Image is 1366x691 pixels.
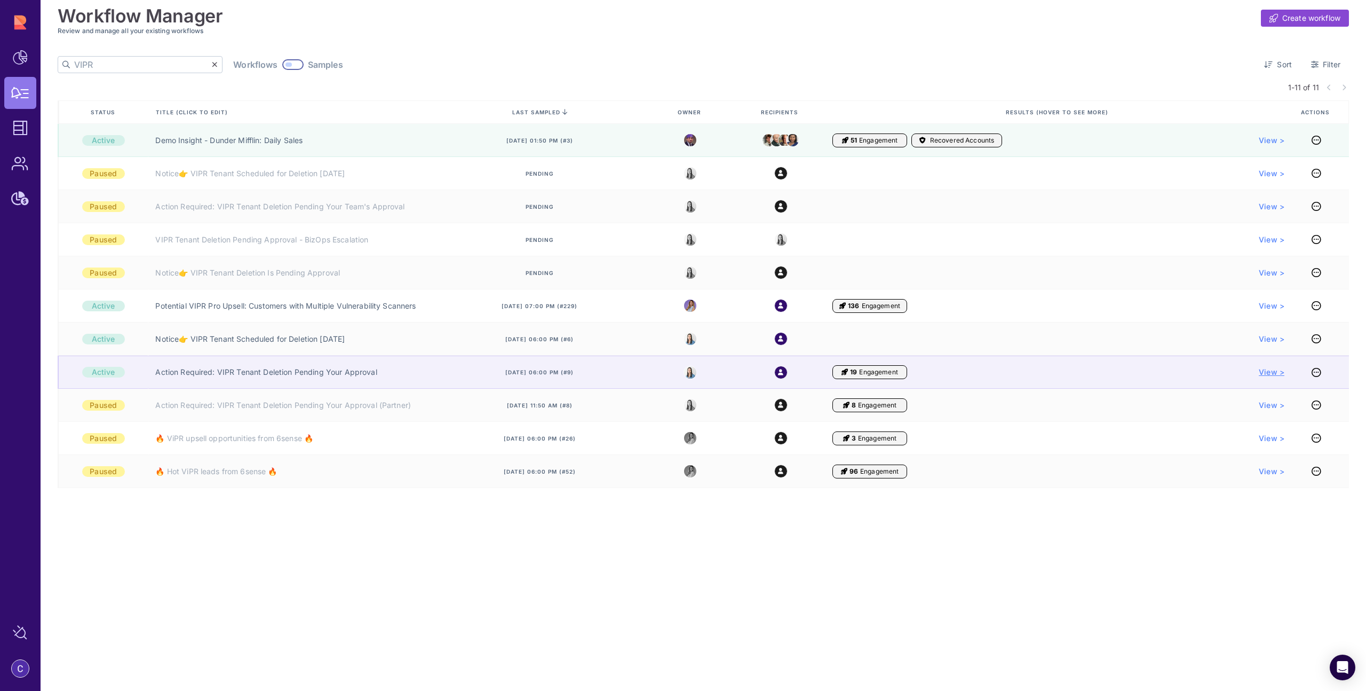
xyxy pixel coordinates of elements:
[1301,108,1332,116] span: Actions
[858,401,896,410] span: Engagement
[930,136,995,145] span: Recovered Accounts
[859,136,898,145] span: Engagement
[684,366,696,379] img: 8525803544391_e4bc78f9dfe39fb1ff36_32.jpg
[82,301,125,311] div: Active
[155,301,416,311] a: Potential VIPR Pro Upsell: Customers with Multiple Vulnerability Scanners
[858,434,896,443] span: Engagement
[505,335,574,343] span: [DATE] 06:00 pm (#6)
[1259,433,1284,444] a: View >
[58,27,1349,35] h3: Review and manage all your existing workflows
[771,131,783,149] img: creed.jpeg
[91,108,117,116] span: Status
[842,136,848,145] i: Engagement
[919,136,926,145] i: Accounts
[526,236,553,244] span: Pending
[841,467,847,476] i: Engagement
[504,468,576,475] span: [DATE] 06:00 pm (#52)
[82,135,125,146] div: Active
[761,108,800,116] span: Recipients
[684,333,696,345] img: 8525803544391_e4bc78f9dfe39fb1ff36_32.jpg
[155,135,303,146] a: Demo Insight - Dunder Mifflin: Daily Sales
[505,368,574,376] span: [DATE] 06:00 pm (#9)
[684,167,696,179] img: 8525803544391_e4bc78f9dfe39fb1ff36_32.jpg
[860,467,899,476] span: Engagement
[1259,201,1284,212] a: View >
[851,136,857,145] span: 51
[779,135,791,145] img: kevin.jpeg
[763,134,775,146] img: jim.jpeg
[1330,655,1355,680] div: Open Intercom Messenger
[155,168,345,179] a: Notice👉 VIPR Tenant Scheduled for Deletion [DATE]
[849,467,858,476] span: 96
[684,399,696,411] img: 8525803544391_e4bc78f9dfe39fb1ff36_32.jpg
[775,233,787,246] img: 8525803544391_e4bc78f9dfe39fb1ff36_32.jpg
[502,302,577,310] span: [DATE] 07:00 pm (#229)
[1259,301,1284,311] a: View >
[1259,466,1284,477] a: View >
[155,268,340,278] a: Notice👉 VIPR Tenant Deletion Is Pending Approval
[82,201,125,212] div: Paused
[82,433,125,444] div: Paused
[684,200,696,213] img: 8525803544391_e4bc78f9dfe39fb1ff36_32.jpg
[1259,168,1284,179] a: View >
[155,367,377,378] a: Action Required: VIPR Tenant Deletion Pending Your Approval
[684,432,696,444] img: 8988563339665_5a12f1d3e1fcf310ea11_32.png
[507,402,573,409] span: [DATE] 11:50 am (#8)
[526,170,553,177] span: Pending
[82,168,125,179] div: Paused
[684,233,696,246] img: 8525803544391_e4bc78f9dfe39fb1ff36_32.jpg
[58,5,223,27] h1: Workflow Manager
[82,400,125,411] div: Paused
[155,400,411,411] a: Action Required: VIPR Tenant Deletion Pending Your Approval (Partner)
[512,109,560,115] span: last sampled
[841,368,848,376] i: Engagement
[684,300,696,312] img: 8988563339665_5a12f1d3e1fcf310ea11_32.png
[155,466,277,477] a: 🔥 Hot ViPR leads from 6sense 🔥
[82,466,125,477] div: Paused
[852,401,856,410] span: 8
[684,465,696,477] img: 8988563339665_5a12f1d3e1fcf310ea11_32.png
[1259,135,1284,146] a: View >
[843,401,849,410] i: Engagement
[1277,59,1292,70] span: Sort
[1282,13,1340,23] span: Create workflow
[155,201,404,212] a: Action Required: VIPR Tenant Deletion Pending Your Team's Approval
[82,234,125,245] div: Paused
[526,203,553,210] span: Pending
[848,302,859,310] span: 136
[1259,234,1284,245] span: View >
[156,108,230,116] span: Title (click to edit)
[852,434,856,443] span: 3
[155,334,345,344] a: Notice👉 VIPR Tenant Scheduled for Deletion [DATE]
[1259,400,1284,411] a: View >
[155,433,313,444] a: 🔥 ViPR upsell opportunities from 6sense 🔥
[684,134,696,146] img: michael.jpeg
[82,334,125,344] div: Active
[862,302,900,310] span: Engagement
[74,57,212,73] input: Search by title
[233,59,277,70] span: Workflows
[678,108,703,116] span: Owner
[859,368,898,376] span: Engagement
[839,302,846,310] i: Engagement
[506,137,573,144] span: [DATE] 01:50 pm (#3)
[1259,268,1284,278] a: View >
[843,434,849,443] i: Engagement
[1323,59,1340,70] span: Filter
[850,368,857,376] span: 19
[308,59,343,70] span: Samples
[1259,367,1284,378] a: View >
[155,234,368,245] a: VIPR Tenant Deletion Pending Approval - BizOps Escalation
[82,367,125,378] div: Active
[684,266,696,279] img: 8525803544391_e4bc78f9dfe39fb1ff36_32.jpg
[1259,334,1284,344] a: View >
